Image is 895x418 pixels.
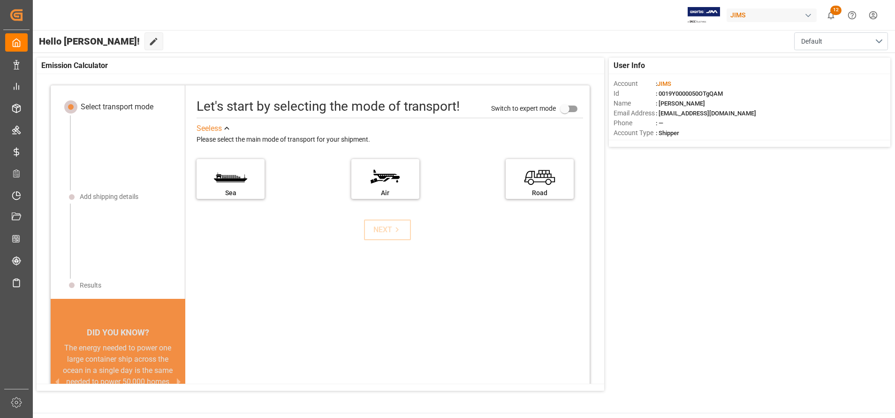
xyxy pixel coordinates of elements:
[62,342,174,410] div: The energy needed to power one large container ship across the ocean in a single day is the same ...
[614,60,645,71] span: User Info
[656,110,756,117] span: : [EMAIL_ADDRESS][DOMAIN_NAME]
[656,129,679,137] span: : Shipper
[614,89,656,99] span: Id
[614,108,656,118] span: Email Address
[727,8,817,22] div: JIMS
[197,123,222,134] div: See less
[614,79,656,89] span: Account
[614,118,656,128] span: Phone
[356,188,415,198] div: Air
[197,97,460,116] div: Let's start by selecting the mode of transport!
[614,99,656,108] span: Name
[656,80,671,87] span: :
[81,101,153,113] div: Select transport mode
[510,188,569,198] div: Road
[727,6,820,24] button: JIMS
[830,6,842,15] span: 12
[201,188,260,198] div: Sea
[657,80,671,87] span: JIMS
[656,120,663,127] span: : —
[842,5,863,26] button: Help Center
[614,128,656,138] span: Account Type
[656,90,723,97] span: : 0019Y0000050OTgQAM
[364,220,411,240] button: NEXT
[491,105,556,112] span: Switch to expert mode
[373,224,402,236] div: NEXT
[80,281,101,290] div: Results
[39,32,140,50] span: Hello [PERSON_NAME]!
[656,100,705,107] span: : [PERSON_NAME]
[51,323,185,342] div: DID YOU KNOW?
[820,5,842,26] button: show 12 new notifications
[794,32,888,50] button: open menu
[197,134,583,145] div: Please select the main mode of transport for your shipment.
[801,37,822,46] span: Default
[80,192,138,202] div: Add shipping details
[41,60,108,71] span: Emission Calculator
[688,7,720,23] img: Exertis%20JAM%20-%20Email%20Logo.jpg_1722504956.jpg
